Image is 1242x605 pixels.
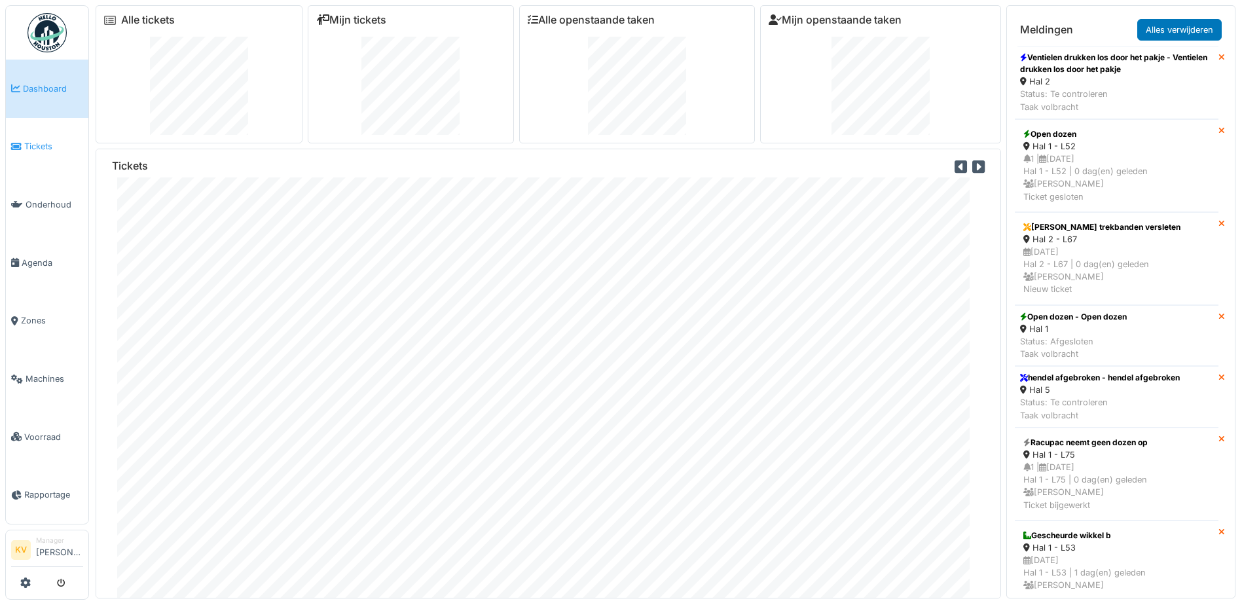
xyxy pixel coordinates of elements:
div: Hal 1 - L53 [1023,541,1210,554]
a: Racupac neemt geen dozen op Hal 1 - L75 1 |[DATE]Hal 1 - L75 | 0 dag(en) geleden [PERSON_NAME]Tic... [1015,428,1218,521]
h6: Meldingen [1020,24,1073,36]
span: Onderhoud [26,198,83,211]
div: Status: Te controleren Taak volbracht [1020,396,1180,421]
span: Machines [26,373,83,385]
div: Gescheurde wikkel b [1023,530,1210,541]
div: 1 | [DATE] Hal 1 - L75 | 0 dag(en) geleden [PERSON_NAME] Ticket bijgewerkt [1023,461,1210,511]
h6: Tickets [112,160,148,172]
a: Ventielen drukken los door het pakje - Ventielen drukken los door het pakje Hal 2 Status: Te cont... [1015,46,1218,119]
a: Open dozen Hal 1 - L52 1 |[DATE]Hal 1 - L52 | 0 dag(en) geleden [PERSON_NAME]Ticket gesloten [1015,119,1218,212]
div: hendel afgebroken - hendel afgebroken [1020,372,1180,384]
a: Tickets [6,118,88,176]
div: 1 | [DATE] Hal 1 - L52 | 0 dag(en) geleden [PERSON_NAME] Ticket gesloten [1023,153,1210,203]
div: Status: Te controleren Taak volbracht [1020,88,1213,113]
div: Hal 1 - L75 [1023,449,1210,461]
a: hendel afgebroken - hendel afgebroken Hal 5 Status: Te controlerenTaak volbracht [1015,366,1218,428]
span: Dashboard [23,82,83,95]
span: Zones [21,314,83,327]
a: Voorraad [6,408,88,466]
div: Manager [36,536,83,545]
span: Tickets [24,140,83,153]
a: Mijn tickets [316,14,386,26]
a: Alles verwijderen [1137,19,1222,41]
a: Dashboard [6,60,88,118]
div: [PERSON_NAME] trekbanden versleten [1023,221,1210,233]
a: KV Manager[PERSON_NAME] [11,536,83,567]
a: [PERSON_NAME] trekbanden versleten Hal 2 - L67 [DATE]Hal 2 - L67 | 0 dag(en) geleden [PERSON_NAME... [1015,212,1218,305]
span: Voorraad [24,431,83,443]
div: Hal 1 [1020,323,1127,335]
div: Status: Afgesloten Taak volbracht [1020,335,1127,360]
a: Alle openstaande taken [528,14,655,26]
li: [PERSON_NAME] [36,536,83,564]
div: [DATE] Hal 2 - L67 | 0 dag(en) geleden [PERSON_NAME] Nieuw ticket [1023,246,1210,296]
li: KV [11,540,31,560]
div: Ventielen drukken los door het pakje - Ventielen drukken los door het pakje [1020,52,1213,75]
a: Open dozen - Open dozen Hal 1 Status: AfgeslotenTaak volbracht [1015,305,1218,367]
a: Onderhoud [6,175,88,234]
div: Racupac neemt geen dozen op [1023,437,1210,449]
div: Hal 2 [1020,75,1213,88]
div: Open dozen - Open dozen [1020,311,1127,323]
span: Rapportage [24,488,83,501]
div: Hal 1 - L52 [1023,140,1210,153]
div: [DATE] Hal 1 - L53 | 1 dag(en) geleden [PERSON_NAME] Ticket gesloten [1023,554,1210,604]
div: Hal 2 - L67 [1023,233,1210,246]
a: Mijn openstaande taken [769,14,902,26]
span: Agenda [22,257,83,269]
div: Hal 5 [1020,384,1180,396]
a: Agenda [6,234,88,292]
a: Alle tickets [121,14,175,26]
a: Machines [6,350,88,408]
a: Rapportage [6,466,88,524]
a: Zones [6,292,88,350]
img: Badge_color-CXgf-gQk.svg [27,13,67,52]
div: Open dozen [1023,128,1210,140]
